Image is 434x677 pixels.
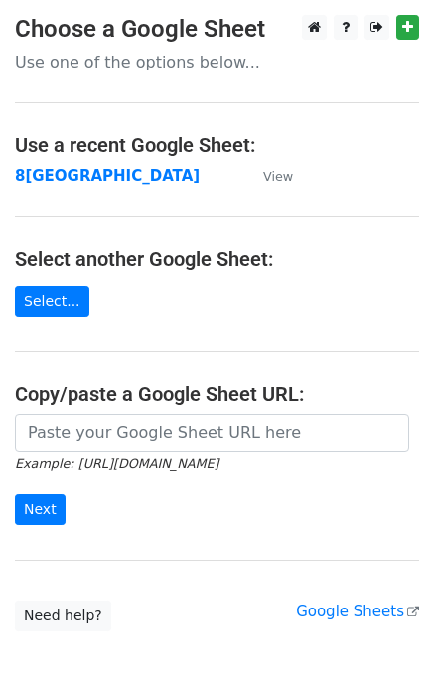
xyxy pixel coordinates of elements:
input: Paste your Google Sheet URL here [15,414,409,452]
small: Example: [URL][DOMAIN_NAME] [15,456,218,471]
a: 8[GEOGRAPHIC_DATA] [15,167,200,185]
a: Need help? [15,601,111,631]
a: View [243,167,293,185]
input: Next [15,494,66,525]
h4: Copy/paste a Google Sheet URL: [15,382,419,406]
a: Select... [15,286,89,317]
p: Use one of the options below... [15,52,419,72]
a: Google Sheets [296,603,419,620]
h4: Use a recent Google Sheet: [15,133,419,157]
h4: Select another Google Sheet: [15,247,419,271]
small: View [263,169,293,184]
h3: Choose a Google Sheet [15,15,419,44]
